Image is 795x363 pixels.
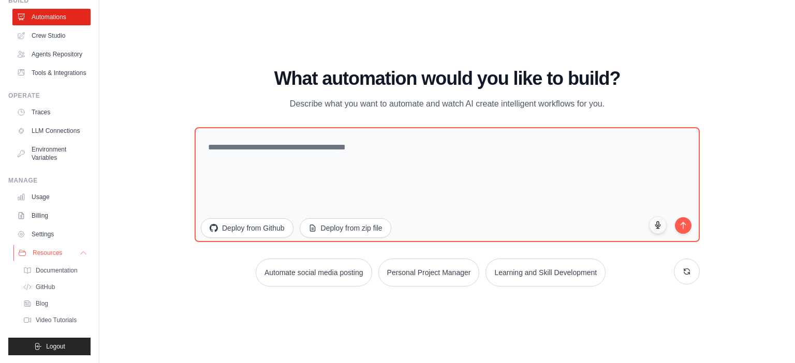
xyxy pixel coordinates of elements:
[378,259,480,286] button: Personal Project Manager
[36,316,77,324] span: Video Tutorials
[273,97,621,111] p: Describe what you want to automate and watch AI create intelligent workflows for you.
[33,249,62,257] span: Resources
[19,313,91,327] a: Video Tutorials
[485,259,606,286] button: Learning and Skill Development
[8,338,91,355] button: Logout
[36,266,78,275] span: Documentation
[36,299,48,308] span: Blog
[12,104,91,120] a: Traces
[46,342,65,351] span: Logout
[12,65,91,81] a: Tools & Integrations
[12,226,91,243] a: Settings
[12,123,91,139] a: LLM Connections
[12,9,91,25] a: Automations
[13,245,92,261] button: Resources
[256,259,372,286] button: Automate social media posting
[12,189,91,205] a: Usage
[8,176,91,185] div: Manage
[8,92,91,100] div: Operate
[19,263,91,278] a: Documentation
[12,27,91,44] a: Crew Studio
[743,313,795,363] iframe: Chat Widget
[300,218,391,238] button: Deploy from zip file
[19,280,91,294] a: GitHub
[12,141,91,166] a: Environment Variables
[12,207,91,224] a: Billing
[36,283,55,291] span: GitHub
[19,296,91,311] a: Blog
[201,218,293,238] button: Deploy from Github
[12,46,91,63] a: Agents Repository
[195,68,700,89] h1: What automation would you like to build?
